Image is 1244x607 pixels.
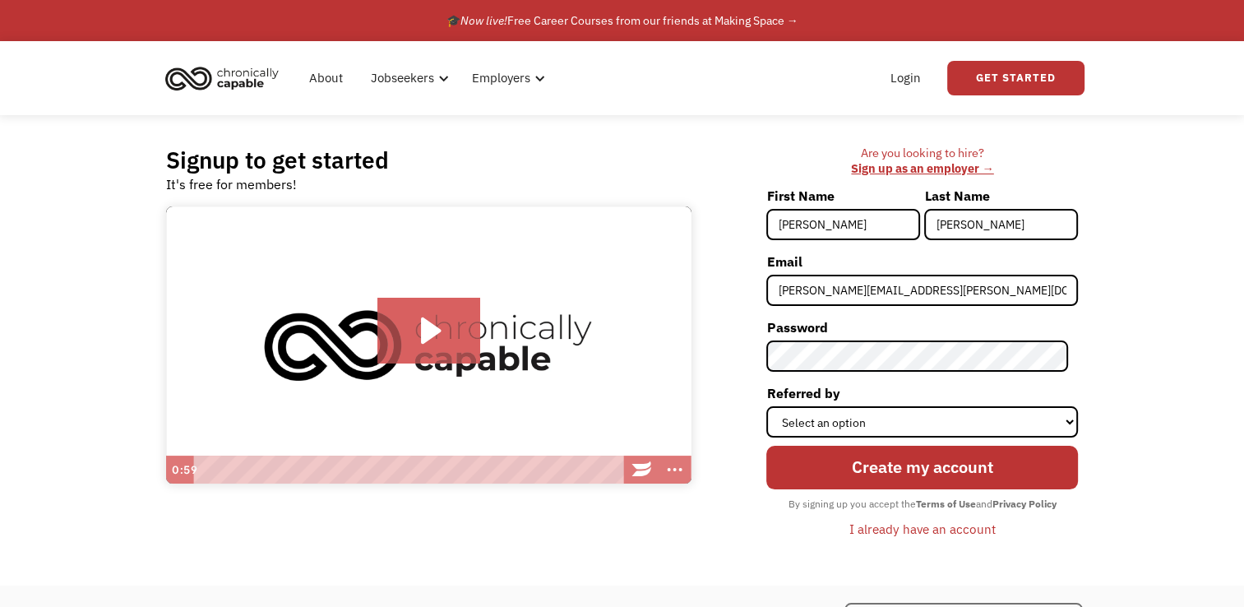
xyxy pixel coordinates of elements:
[766,380,1078,406] label: Referred by
[992,498,1057,510] strong: Privacy Policy
[780,493,1065,515] div: By signing up you accept the and
[160,60,291,96] a: home
[766,183,920,209] label: First Name
[446,11,798,30] div: 🎓 Free Career Courses from our friends at Making Space →
[361,52,454,104] div: Jobseekers
[766,209,920,240] input: Joni
[166,206,691,484] img: Introducing Chronically Capable
[166,174,297,194] div: It's free for members!
[766,248,1078,275] label: Email
[849,519,996,539] div: I already have an account
[626,456,659,484] a: Wistia Logo -- Learn More
[916,498,976,510] strong: Terms of Use
[299,52,353,104] a: About
[947,61,1084,95] a: Get Started
[201,456,617,484] div: Playbar
[851,160,993,176] a: Sign up as an employer →
[166,146,389,174] h2: Signup to get started
[766,314,1078,341] label: Password
[460,13,507,28] em: Now live!
[924,183,1078,209] label: Last Name
[766,446,1078,490] input: Create my account
[371,68,434,88] div: Jobseekers
[766,183,1078,543] form: Member-Signup-Form
[881,52,931,104] a: Login
[766,146,1078,176] div: Are you looking to hire? ‍
[837,515,1008,543] a: I already have an account
[160,60,284,96] img: Chronically Capable logo
[924,209,1078,240] input: Mitchell
[377,298,480,364] button: Play Video: Introducing Chronically Capable
[766,275,1078,306] input: john@doe.com
[462,52,550,104] div: Employers
[472,68,530,88] div: Employers
[659,456,691,484] button: Show more buttons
